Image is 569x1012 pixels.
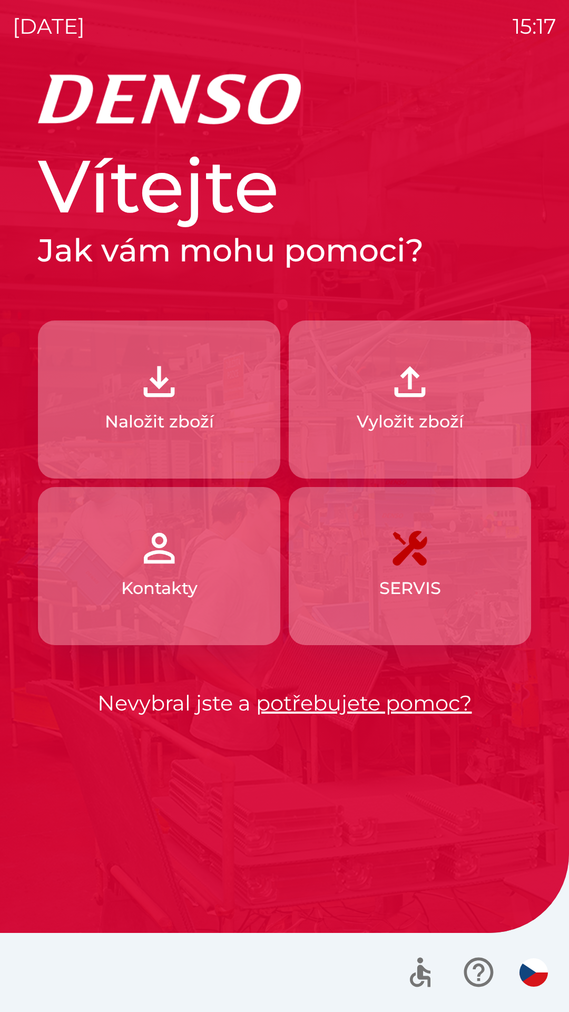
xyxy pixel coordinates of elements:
[38,231,531,270] h2: Jak vám mohu pomoci?
[357,409,464,434] p: Vyložit zboží
[256,690,472,716] a: potřebujete pomoc?
[513,11,556,42] p: 15:17
[38,320,280,479] button: Naložit zboží
[38,74,531,124] img: Logo
[519,958,548,987] img: cs flag
[289,320,531,479] button: Vyložit zboží
[38,487,280,645] button: Kontakty
[387,525,433,571] img: 7408382d-57dc-4d4c-ad5a-dca8f73b6e74.png
[136,525,182,571] img: 072f4d46-cdf8-44b2-b931-d189da1a2739.png
[136,358,182,405] img: 918cc13a-b407-47b8-8082-7d4a57a89498.png
[38,141,531,231] h1: Vítejte
[379,576,441,601] p: SERVIS
[387,358,433,405] img: 2fb22d7f-6f53-46d3-a092-ee91fce06e5d.png
[38,687,531,719] p: Nevybral jste a
[289,487,531,645] button: SERVIS
[13,11,85,42] p: [DATE]
[121,576,198,601] p: Kontakty
[105,409,214,434] p: Naložit zboží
